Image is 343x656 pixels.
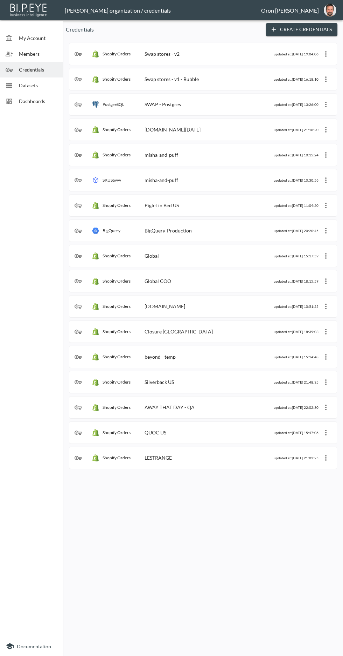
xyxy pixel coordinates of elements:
div: updated at: [DATE] 21:02:25 [274,456,318,460]
button: more [320,301,331,312]
div: SWAP - Postgres [145,101,181,107]
img: big query icon [92,227,99,234]
p: Shopify Orders [103,278,131,284]
div: Closure [GEOGRAPHIC_DATA] [145,329,213,334]
img: bipeye-logo [9,2,49,18]
img: shopify orders [92,328,99,335]
button: more [320,225,331,236]
p: Shopify Orders [103,152,131,157]
div: updated at: [DATE] 21:18:20 [274,128,318,132]
span: Members [19,50,57,58]
img: shopify orders [92,303,99,310]
button: more [320,124,331,135]
div: AWAY THAT DAY - QA [145,404,195,410]
img: shopify orders [92,126,99,133]
p: Shopify Orders [103,455,131,460]
div: Oron [PERSON_NAME] [261,7,319,14]
span: My Account [19,34,57,42]
button: more [320,250,331,262]
img: shopify orders [92,379,99,386]
p: Shopify Orders [103,304,131,309]
div: QUOC US [145,430,166,435]
span: Dashboards [19,97,57,105]
p: SKUSavvy [103,177,121,183]
p: Shopify Orders [103,253,131,258]
div: updated at: [DATE] 16:18:10 [274,77,318,81]
img: shopify orders [92,404,99,411]
div: LESTRANGE [145,455,172,461]
p: Shopify Orders [103,203,131,208]
p: Shopify Orders [103,354,131,359]
p: Shopify Orders [103,405,131,410]
div: updated at: [DATE] 10:30:56 [274,178,318,182]
button: more [320,200,331,211]
div: updated at: [DATE] 15:17:59 [274,254,318,258]
button: more [320,326,331,337]
img: shopify orders [92,76,99,83]
div: updated at: [DATE] 20:20:45 [274,229,318,233]
button: more [320,149,331,161]
button: more [320,377,331,388]
button: more [320,175,331,186]
img: SKUSavvy [92,177,99,184]
span: Credentials [19,66,57,73]
img: shopify orders [92,429,99,436]
button: more [320,276,331,287]
button: more [320,351,331,363]
div: Piglet in Bed US [145,202,179,208]
button: Create Credentials [266,23,337,36]
img: shopify orders [92,151,99,158]
button: oron@bipeye.com [319,2,341,19]
div: updated at: [DATE] 10:15:24 [274,153,318,157]
div: [PERSON_NAME] organization / credentials [65,7,261,14]
div: updated at: [DATE] 21:48:35 [274,380,318,384]
div: updated at: [DATE] 13:26:00 [274,102,318,107]
button: more [320,48,331,60]
img: shopify orders [92,50,99,58]
span: Datasets [19,82,57,89]
img: f7df4f0b1e237398fe25aedd0497c453 [324,4,336,16]
div: updated at: [DATE] 11:04:20 [274,203,318,208]
div: BigQuery-Production [145,228,192,234]
div: Silverback US [145,379,174,385]
button: more [320,402,331,413]
div: misha-and-puff [145,152,178,158]
span: Documentation [17,643,51,649]
div: misha-and-puff [145,177,178,183]
p: Shopify Orders [103,329,131,334]
img: shopify orders [92,278,99,285]
img: shopify orders [92,202,99,209]
div: [DOMAIN_NAME] [145,303,185,309]
button: more [320,74,331,85]
img: shopify orders [92,252,99,259]
p: Shopify Orders [103,430,131,435]
button: more [320,427,331,438]
div: beyond - temp [145,354,176,360]
div: updated at: [DATE] 19:04:06 [274,52,318,56]
div: updated at: [DATE] 15:14:48 [274,355,318,359]
button: more [320,452,331,464]
p: PostgreSQL [103,102,124,107]
p: Shopify Orders [103,379,131,385]
div: [DOMAIN_NAME][DATE] [145,127,201,133]
img: postgres icon [92,101,99,108]
div: Global [145,253,159,259]
div: updated at: [DATE] 10:51:25 [274,304,318,309]
p: Shopify Orders [103,76,131,82]
div: updated at: [DATE] 18:39:03 [274,330,318,334]
img: shopify orders [92,454,99,461]
div: updated at: [DATE] 18:15:59 [274,279,318,283]
p: Shopify Orders [103,127,131,132]
a: Documentation [6,642,57,650]
button: more [320,99,331,110]
p: BigQuery [103,228,120,233]
p: Credentials [66,25,260,34]
img: shopify orders [92,353,99,360]
div: Global COO [145,278,171,284]
p: Shopify Orders [103,51,131,56]
div: Swap stores - v2 [145,51,180,57]
div: updated at: [DATE] 15:47:06 [274,431,318,435]
div: Swap stores - v1 - Bubble [145,76,199,82]
div: updated at: [DATE] 22:02:30 [274,405,318,410]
